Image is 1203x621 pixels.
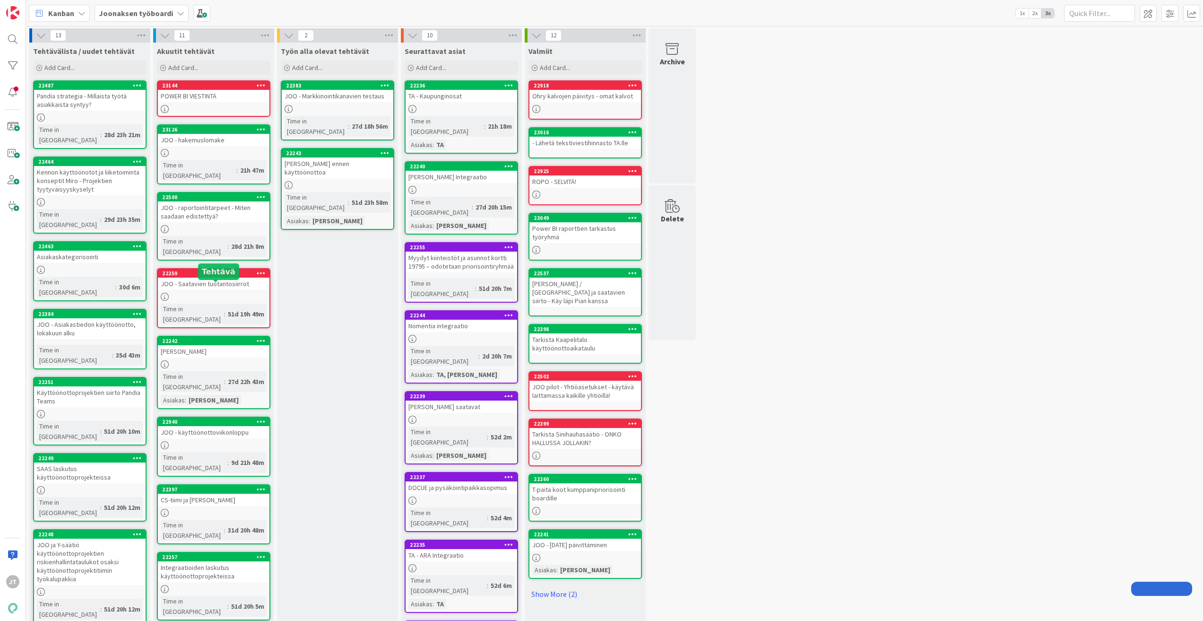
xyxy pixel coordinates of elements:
span: Kanban [48,8,74,19]
div: 22260 [534,476,641,482]
div: 23144POWER BI VIESTINTÄ [158,81,269,102]
div: JOO pilot - Yhtiöasetukset - käytävä laittamassa kaikille yhtiöillä! [529,381,641,402]
span: : [433,450,434,461]
div: 22248 [38,531,146,538]
div: Time in [GEOGRAPHIC_DATA] [37,345,112,366]
div: Time in [GEOGRAPHIC_DATA] [408,507,487,528]
div: 22384 [34,310,146,318]
div: 22239[PERSON_NAME] saatavat [406,392,517,413]
span: : [433,599,434,609]
div: 22241JOO - [DATE] päivittäminen [529,530,641,551]
div: Asiakas [285,216,309,226]
div: Time in [GEOGRAPHIC_DATA] [37,124,100,145]
div: 22243 [282,149,393,157]
div: 22487 [38,82,146,89]
div: 22940 [162,419,269,425]
span: 10 [422,30,438,41]
a: 22236TA - KaupunginosatTime in [GEOGRAPHIC_DATA]:21h 18mAsiakas:TA [405,80,518,154]
span: Tehtävälista / uudet tehtävät [33,46,135,56]
div: 23126JOO - hakemuslomake [158,125,269,146]
div: 22925 [534,168,641,175]
div: 22242 [158,337,269,345]
span: : [475,283,476,294]
div: 27d 22h 43m [225,376,267,387]
div: 22399 [534,420,641,427]
span: 2x [1029,9,1041,18]
div: 22235TA - ARA Integraatio [406,541,517,561]
div: 22257Integraatioiden laskutus käyttöönottoprojekteissa [158,553,269,582]
div: 22249 [34,454,146,463]
div: 51d 20h 10m [102,426,143,437]
div: Time in [GEOGRAPHIC_DATA] [161,520,224,541]
div: 22918 [529,81,641,90]
div: 22241 [534,531,641,538]
div: 22236 [406,81,517,90]
div: Time in [GEOGRAPHIC_DATA] [37,209,100,230]
div: Time in [GEOGRAPHIC_DATA] [408,278,475,299]
div: Time in [GEOGRAPHIC_DATA] [37,497,100,518]
div: 22239 [406,392,517,401]
a: 22241JOO - [DATE] päivittäminenAsiakas:[PERSON_NAME] [528,529,642,579]
img: Visit kanbanzone.com [6,6,19,19]
div: 22537 [529,269,641,278]
span: : [100,502,102,513]
div: 29d 23h 35m [102,214,143,225]
div: 22243[PERSON_NAME] ennen käyttöönottoa [282,149,393,178]
a: 22242[PERSON_NAME]Time in [GEOGRAPHIC_DATA]:27d 22h 43mAsiakas:[PERSON_NAME] [157,336,270,409]
div: Time in [GEOGRAPHIC_DATA] [161,371,224,392]
span: : [487,513,488,523]
div: 22251Käyttöönottoprojektien siirto Pandia Teams [34,378,146,407]
div: CS-tiimi ja [PERSON_NAME] [158,494,269,506]
span: : [348,197,349,208]
div: 23049 [529,214,641,222]
div: Nomentia integraatio [406,320,517,332]
span: Add Card... [540,63,570,72]
div: 22248JOO ja Y-säätiö käyttöönottoprojektien riskienhallintataulukot osaksi käyttöönottoprojektiti... [34,530,146,585]
div: 22925 [529,167,641,175]
div: 22257 [162,554,269,560]
div: 22398Tarkista Kaapelitalo käyttöönottoaikataulu [529,325,641,354]
a: 22502JOO pilot - Yhtiöasetukset - käytävä laittamassa kaikille yhtiöillä! [528,371,642,411]
div: 28d 21h 8m [229,241,267,252]
div: 22500 [162,194,269,201]
div: Time in [GEOGRAPHIC_DATA] [161,236,227,257]
div: 22240 [410,163,517,170]
div: Asiakaskategorisointi [34,251,146,263]
a: 22240[PERSON_NAME] IntegraatioTime in [GEOGRAPHIC_DATA]:27d 20h 15mAsiakas:[PERSON_NAME] [405,161,518,235]
span: Add Card... [168,63,199,72]
div: Time in [GEOGRAPHIC_DATA] [37,599,100,620]
div: 22240[PERSON_NAME] Integraatio [406,162,517,183]
span: : [484,121,485,131]
div: 22397CS-tiimi ja [PERSON_NAME] [158,485,269,506]
div: - Lähetä tekstiviestihinnasto TA:lle [529,137,641,149]
div: 22235 [406,541,517,549]
a: 22260T-paita koot kumppanipriorisointi boardille [528,474,642,522]
div: Time in [GEOGRAPHIC_DATA] [408,116,484,137]
span: : [224,309,225,319]
div: JOO - raportointitarpeet - Miten saadaan edistettyä? [158,201,269,222]
span: : [472,202,473,212]
span: : [487,580,488,591]
div: 22940 [158,418,269,426]
div: Asiakas [408,140,433,150]
div: 22398 [534,326,641,332]
div: 28d 23h 21m [102,130,143,140]
div: POWER BI VIESTINTÄ [158,90,269,102]
span: : [100,604,102,614]
div: 51d 20h 7m [476,283,514,294]
div: 22255 [410,244,517,251]
a: 22399Tarkista Sinihauhasäätiö - ONKO HALLUSSA JOLLAKIN? [528,419,642,466]
span: : [224,376,225,387]
div: Tarkista Sinihauhasäätiö - ONKO HALLUSSA JOLLAKIN? [529,428,641,449]
div: 23126 [158,125,269,134]
div: 22463 [38,243,146,250]
a: 22487Pandia strategia - Millaista työtä asiakkaista syntyy?Time in [GEOGRAPHIC_DATA]:28d 23h 21m [33,80,147,149]
a: 23126JOO - hakemuslomakeTime in [GEOGRAPHIC_DATA]:21h 47m [157,124,270,184]
span: : [309,216,310,226]
span: : [100,130,102,140]
div: TA - ARA Integraatio [406,549,517,561]
a: 22249SAAS laskutus käyttöönottoprojekteissaTime in [GEOGRAPHIC_DATA]:51d 20h 12m [33,453,147,522]
a: 22239[PERSON_NAME] saatavatTime in [GEOGRAPHIC_DATA]:52d 2mAsiakas:[PERSON_NAME] [405,391,518,464]
div: 22502 [534,373,641,380]
span: : [556,565,558,575]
